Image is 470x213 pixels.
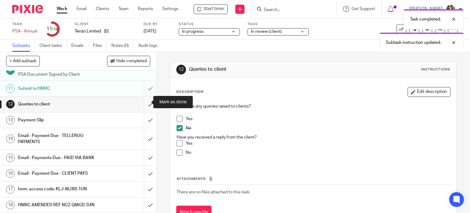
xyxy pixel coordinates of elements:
a: Files [93,40,107,52]
label: Status [179,22,240,27]
p: No [186,125,450,131]
h1: Payment Slip [18,116,98,125]
p: Description [176,89,203,94]
a: Client tasks [39,40,67,52]
p: Have you received a reply from the client? [177,134,450,140]
div: 16 [6,169,15,178]
small: /18 [52,28,58,31]
div: 11 [47,25,58,32]
div: Tenzo Limited - PSA - Annual [194,4,228,14]
p: PSA Document Signed by Client [18,71,150,78]
img: Pixie [12,5,43,13]
h1: Queries to client [189,66,326,73]
span: Start timer [203,6,224,12]
div: 18 [6,201,15,209]
div: PSA - Annual [12,28,37,34]
p: Yes [186,116,450,122]
p: Yes [186,140,450,146]
p: Tenzo Limited [75,28,101,34]
h1: Email - Payment Due - TELLEROO PAYMENTS [18,131,98,147]
a: Audit logs [138,40,162,52]
span: Hide completed [116,59,147,64]
a: Emails [71,40,88,52]
a: Work [57,6,67,12]
h1: Email - Payment Due - CLIENT PAYS [18,169,98,178]
div: 12 [176,65,186,74]
a: Clients [96,6,109,12]
a: Subtasks [12,40,35,52]
a: Notes (0) [111,40,134,52]
div: 17 [6,185,15,194]
p: No [186,150,450,156]
span: [DATE] [144,29,156,33]
h1: HMRC AMENDED REF NCZ-QMGD-S4N [18,200,98,210]
button: Hide completed [107,56,150,66]
h1: Queries to client [18,100,98,109]
span: Attachments [177,177,206,181]
label: Due by [144,22,171,27]
button: Edit description [408,87,450,97]
span: In progress [182,29,203,34]
label: Client [75,22,136,27]
span: There are no files attached to this task. [177,190,250,194]
h1: Submit to HMRC [18,84,98,93]
div: 13 [6,116,15,124]
a: Settings [162,6,178,12]
a: Team [118,6,129,12]
p: Subtask instruction updated. [386,40,441,46]
div: 12 [6,100,15,108]
div: 14 [6,135,15,143]
div: 15 [6,154,15,162]
a: Reports [138,6,153,12]
p: Task completed. [410,16,441,22]
label: Task [12,22,37,27]
img: Helen%20Campbell.jpeg [446,4,456,14]
button: + Add subtask [6,56,40,66]
h1: hmrc access code: KLJ-MJX8-1UN [18,184,98,194]
h1: Email - Payments Due - PAID VIA BANK [18,153,98,162]
div: Instructions [421,67,450,72]
div: 11 [6,84,15,93]
p: Are there any queries raised to clients? [177,103,450,109]
a: Email [76,6,87,12]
